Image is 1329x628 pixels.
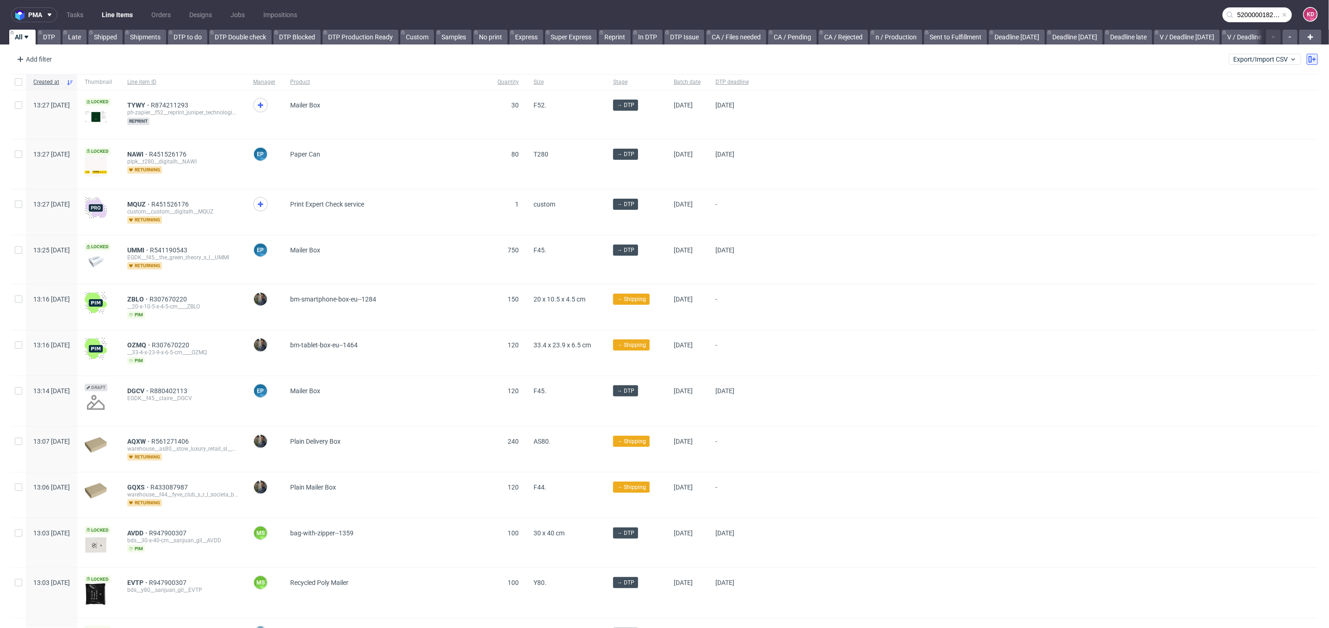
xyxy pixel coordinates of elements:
[534,341,591,349] span: 33.4 x 23.9 x 6.5 cm
[124,30,166,44] a: Shipments
[508,579,519,586] span: 100
[127,262,162,270] span: returning
[290,579,348,586] span: Recycled Poly Mailer
[96,7,138,22] a: Line Items
[150,484,190,491] a: R433087987
[127,586,238,594] div: bds__y80__sanjuan_gil__EVTP
[534,529,565,537] span: 30 x 40 cm
[151,101,190,109] span: R874211293
[127,78,238,86] span: Line item ID
[85,156,107,176] img: data
[127,151,149,158] a: NAWI
[254,435,267,448] img: Maciej Sobola
[436,30,472,44] a: Samples
[150,246,189,254] span: R541190543
[149,529,188,537] a: R947900307
[146,7,176,22] a: Orders
[11,7,57,22] button: pma
[225,7,250,22] a: Jobs
[290,484,336,491] span: Plain Mailer Box
[473,30,508,44] a: No print
[511,151,519,158] span: 80
[617,483,646,491] span: → Shipping
[33,78,62,86] span: Created at
[508,246,519,254] span: 750
[37,30,61,44] a: DTP
[819,30,868,44] a: CA / Rejected
[617,341,646,349] span: → Shipping
[508,295,519,303] span: 150
[127,545,145,553] span: pim
[599,30,631,44] a: Reprint
[715,438,749,461] span: -
[534,201,555,208] span: custom
[715,101,734,109] span: [DATE]
[323,30,398,44] a: DTP Production Ready
[33,101,70,109] span: 13:27 [DATE]
[85,384,107,391] span: Draft
[127,216,162,224] span: returning
[290,151,320,158] span: Paper Can
[674,529,693,537] span: [DATE]
[127,529,149,537] a: AVDD
[508,387,519,395] span: 120
[617,437,646,446] span: → Shipping
[127,357,145,364] span: pim
[715,246,734,254] span: [DATE]
[127,387,150,395] span: DGCV
[617,529,634,537] span: → DTP
[127,579,149,586] a: EVTP
[258,7,303,22] a: Impositions
[1105,30,1152,44] a: Deadline late
[127,246,150,254] a: UMMI
[273,30,321,44] a: DTP Blocked
[127,341,152,349] span: OZMQ
[1154,30,1220,44] a: V / Deadline [DATE]
[28,12,42,18] span: pma
[149,579,188,586] span: R947900307
[290,438,341,445] span: Plain Delivery Box
[290,246,320,254] span: Mailer Box
[127,311,145,319] span: pim
[290,101,320,109] span: Mailer Box
[33,201,70,208] span: 13:27 [DATE]
[617,150,634,158] span: → DTP
[85,391,107,414] img: no_design.png
[674,484,693,491] span: [DATE]
[768,30,817,44] a: CA / Pending
[254,481,267,494] img: Maciej Sobola
[127,484,150,491] span: GQXS
[515,201,519,208] span: 1
[497,78,519,86] span: Quantity
[1304,8,1317,21] figcaption: KD
[127,109,238,116] div: ph-zapier__f52__reprint_juniper_technologies_germany_gmbh__TYWY
[674,201,693,208] span: [DATE]
[15,10,28,20] img: logo
[509,30,543,44] a: Express
[715,151,734,158] span: [DATE]
[534,484,547,491] span: F44.
[290,201,364,208] span: Print Expert Check service
[151,201,191,208] span: R451526176
[127,295,149,303] span: ZBLO
[715,387,734,395] span: [DATE]
[127,537,238,544] div: bds__30-x-40-cm__sanjuan_gil__AVDD
[33,484,70,491] span: 13:06 [DATE]
[127,254,238,261] div: EGDK__f45__the_green_theory_s_l__UMMI
[127,201,151,208] a: MQUZ
[85,256,107,268] img: data
[127,491,238,498] div: warehouse__f44__fyve_club_s_r_l_societa_benefit__GQXS
[150,387,189,395] span: R880402113
[9,30,36,44] a: All
[534,387,547,395] span: F45.
[127,395,238,402] div: EGDK__f45__claire__DGCV
[511,101,519,109] span: 30
[508,529,519,537] span: 100
[85,98,111,106] span: Locked
[127,118,149,125] span: reprint
[290,341,358,349] span: bm-tablet-box-eu--1464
